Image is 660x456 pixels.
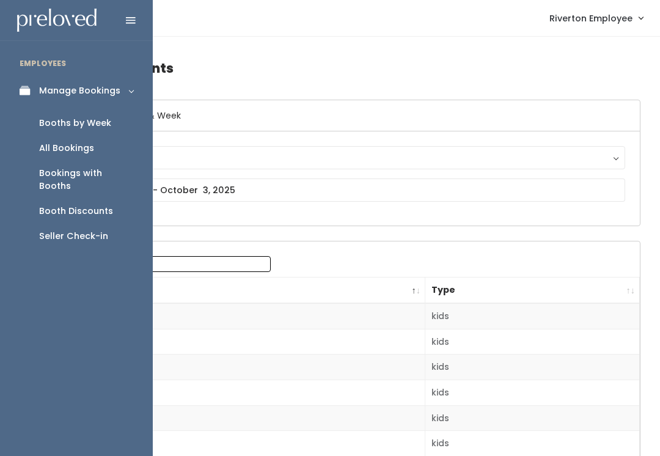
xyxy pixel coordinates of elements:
div: Bookings with Booths [39,167,133,193]
div: All Bookings [39,142,94,155]
span: Riverton Employee [549,12,632,25]
td: kids [425,329,640,355]
input: September 27 - October 3, 2025 [78,178,625,202]
div: Booths by Week [39,117,111,130]
a: Riverton Employee [537,5,655,31]
div: Seller Check-in [39,230,108,243]
td: 5 [63,405,425,431]
td: 4 [63,380,425,406]
th: Booth Number: activate to sort column descending [63,278,425,304]
div: Manage Bookings [39,84,120,97]
h4: Booth Discounts [62,51,640,85]
td: kids [425,405,640,431]
td: 3 [63,355,425,380]
input: Search: [115,256,271,272]
button: Riverton [78,146,625,169]
img: preloved logo [17,9,97,32]
td: 2 [63,329,425,355]
td: kids [425,380,640,406]
td: kids [425,355,640,380]
td: kids [425,303,640,329]
th: Type: activate to sort column ascending [425,278,640,304]
td: 1 [63,303,425,329]
div: Riverton [89,151,614,164]
label: Search: [70,256,271,272]
div: Booth Discounts [39,205,113,218]
h6: Select Location & Week [63,100,640,131]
